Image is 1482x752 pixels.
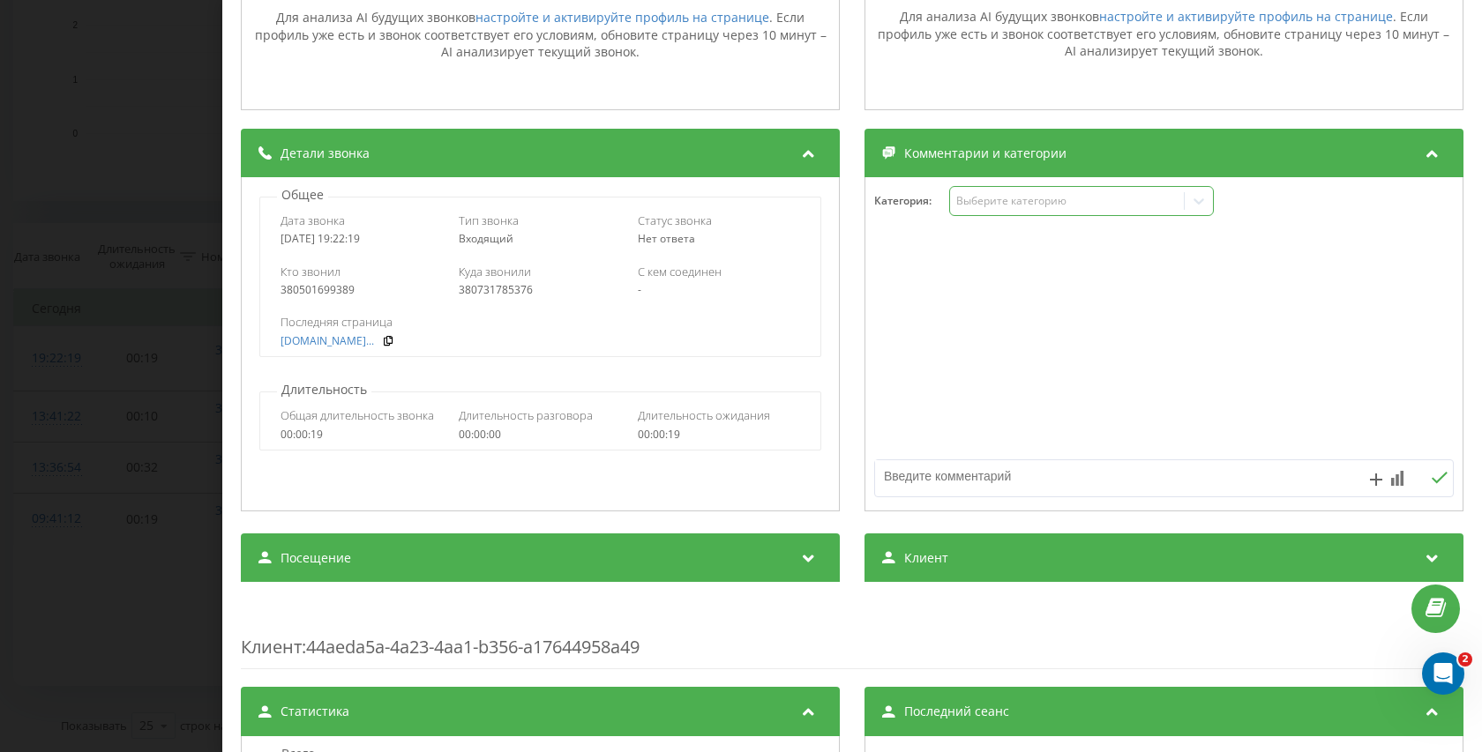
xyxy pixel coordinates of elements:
h4: Категория : [874,195,949,207]
span: Длительность ожидания [638,407,770,423]
div: 380731785376 [459,284,622,296]
iframe: Intercom live chat [1422,652,1464,695]
span: Дата звонка [281,212,345,228]
span: Детали звонка [281,145,370,162]
div: 380501699389 [281,284,444,296]
span: Последний сеанс [904,703,1009,720]
span: Комментарии и категории [904,145,1067,162]
span: Посещение [281,549,351,567]
p: Общее [277,186,328,204]
span: Клиент [904,549,948,567]
span: Нет ответа [638,231,695,246]
div: 00:00:19 [281,428,444,441]
a: [DOMAIN_NAME]... [281,335,374,347]
div: [DATE] 19:22:19 [281,233,444,245]
span: Кто звонил [281,264,341,279]
span: Тип звонка [459,212,519,228]
span: Клиент [241,635,302,659]
div: - [638,284,801,296]
a: настройте и активируйте профиль на странице [1099,8,1393,25]
span: Статус звонка [638,212,712,228]
span: Общая длительность звонка [281,407,434,423]
span: 2 [1458,652,1472,666]
div: 00:00:00 [459,428,622,441]
div: 00:00:19 [638,428,801,441]
span: Последняя страница [281,314,393,330]
span: Входящий [459,231,513,246]
div: : 44aeda5a-4a23-4aa1-b356-a17644958a49 [241,599,1463,669]
span: Куда звонили [459,264,531,279]
a: настройте и активируйте профиль на странице [475,9,769,26]
div: Выберите категорию [956,194,1177,208]
p: Длительность [277,381,371,398]
span: Статистика [281,703,349,720]
span: С кем соединен [638,264,722,279]
span: Длительность разговора [459,407,593,423]
div: Для анализа AI будущих звонков . Если профиль уже есть и звонок соответствует его условиям, обнов... [251,9,830,61]
div: Для анализа AI будущих звонков . Если профиль уже есть и звонок соответствует его условиям, обнов... [874,8,1454,60]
